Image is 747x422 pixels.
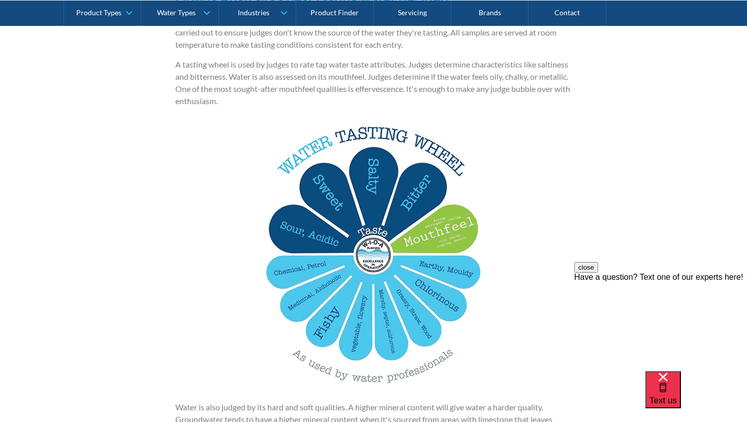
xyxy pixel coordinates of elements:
[76,8,121,17] div: Product Types
[645,371,747,422] iframe: podium webchat widget bubble
[175,58,572,107] p: A tasting wheel is used by judges to rate tap water taste attributes. Judges determine characteri...
[574,262,747,384] iframe: podium webchat widget prompt
[175,14,572,51] p: Water is judged on criteria including taste, smell, colour, and the chemical additives used. Blin...
[238,8,269,17] div: Industries
[157,8,196,17] div: Water Types
[266,117,481,388] img: water wheel complete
